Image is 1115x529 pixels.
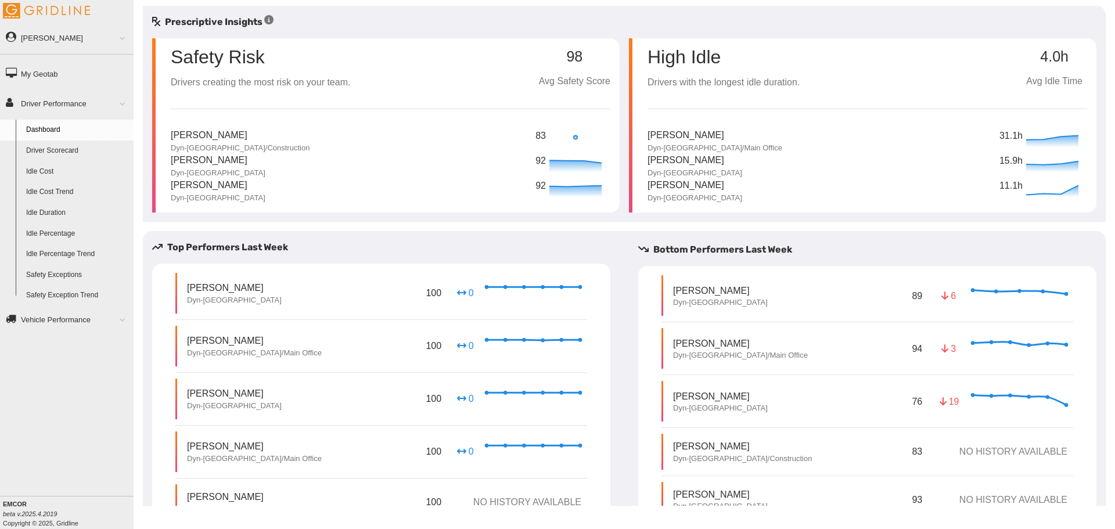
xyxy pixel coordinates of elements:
p: [PERSON_NAME] [673,337,808,350]
p: [PERSON_NAME] [187,440,322,453]
p: 100 [423,442,444,460]
p: Dyn-[GEOGRAPHIC_DATA]/Main Office [187,348,322,358]
p: Dyn-[GEOGRAPHIC_DATA] [648,193,742,203]
p: 100 [423,390,444,408]
p: 31.1h [999,129,1023,143]
p: Drivers with the longest idle duration. [648,75,800,90]
p: [PERSON_NAME] [171,178,265,193]
a: Idle Duration [21,203,134,224]
h5: Prescriptive Insights [152,15,274,29]
a: Idle Percentage [21,224,134,244]
p: Dyn-[GEOGRAPHIC_DATA]/Construction [673,454,812,464]
p: Safety Risk [171,48,265,66]
p: 19 [940,395,958,408]
a: Idle Cost [21,161,134,182]
p: NO HISTORY AVAILABLE [949,493,1067,506]
p: High Idle [648,48,800,66]
p: 92 [535,154,546,168]
p: 6 [940,289,958,303]
p: [PERSON_NAME] [187,387,282,400]
p: Dyn-[GEOGRAPHIC_DATA] [673,297,768,308]
p: 83 [909,442,925,460]
a: Driver Scorecard [21,141,134,161]
p: NO HISTORY AVAILABLE [463,495,581,509]
h5: Top Performers Last Week [152,240,620,254]
p: 94 [909,340,925,358]
p: 100 [423,337,444,355]
a: Dashboard [21,120,134,141]
p: Avg Idle Time [1022,74,1087,89]
p: Dyn-[GEOGRAPHIC_DATA] [673,403,768,413]
p: 100 [423,493,444,511]
p: Dyn-[GEOGRAPHIC_DATA]/Main Office [187,454,322,464]
p: 11.1h [999,179,1023,193]
p: 76 [909,393,925,411]
p: NO HISTORY AVAILABLE [949,445,1067,458]
p: 0 [456,339,474,352]
p: Dyn-[GEOGRAPHIC_DATA] [673,501,768,512]
p: Dyn-[GEOGRAPHIC_DATA] [187,401,282,411]
a: Safety Exception Trend [21,285,134,306]
p: Drivers creating the most risk on your team. [171,75,350,90]
p: [PERSON_NAME] [171,153,265,168]
p: [PERSON_NAME] [673,440,812,453]
p: Dyn-[GEOGRAPHIC_DATA]/Construction [171,143,310,153]
p: [PERSON_NAME] [648,178,742,193]
p: Dyn-[GEOGRAPHIC_DATA] [171,168,265,178]
p: Dyn-[GEOGRAPHIC_DATA] [187,295,282,305]
p: Dyn-[GEOGRAPHIC_DATA]/Main Office [673,350,808,361]
p: Dyn-[GEOGRAPHIC_DATA] [171,193,265,203]
i: beta v.2025.4.2019 [3,510,57,517]
p: 89 [909,287,925,305]
p: Dyn-[GEOGRAPHIC_DATA] [187,503,282,514]
p: [PERSON_NAME] [171,128,310,143]
p: [PERSON_NAME] [187,281,282,294]
p: Avg Safety Score [539,74,610,89]
h5: Bottom Performers Last Week [638,243,1106,257]
div: Copyright © 2025, Gridline [3,499,134,528]
p: 100 [423,284,444,302]
p: Dyn-[GEOGRAPHIC_DATA] [648,168,742,178]
b: EMCOR [3,501,27,508]
p: [PERSON_NAME] [187,490,282,503]
p: 0 [456,286,474,300]
p: [PERSON_NAME] [648,153,742,168]
p: 3 [940,342,958,355]
p: 4.0h [1022,49,1087,65]
p: [PERSON_NAME] [187,334,322,347]
p: 83 [535,129,546,143]
img: Gridline [3,3,90,19]
p: 0 [456,392,474,405]
p: 92 [535,179,546,193]
p: 15.9h [999,154,1023,168]
p: 98 [539,49,610,65]
p: [PERSON_NAME] [673,284,768,297]
a: Safety Exceptions [21,265,134,286]
p: 0 [456,445,474,458]
p: Dyn-[GEOGRAPHIC_DATA]/Main Office [648,143,782,153]
a: Idle Percentage Trend [21,244,134,265]
p: [PERSON_NAME] [648,128,782,143]
a: Idle Cost Trend [21,182,134,203]
p: 93 [909,491,925,509]
p: [PERSON_NAME] [673,390,768,403]
p: [PERSON_NAME] [673,488,768,501]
